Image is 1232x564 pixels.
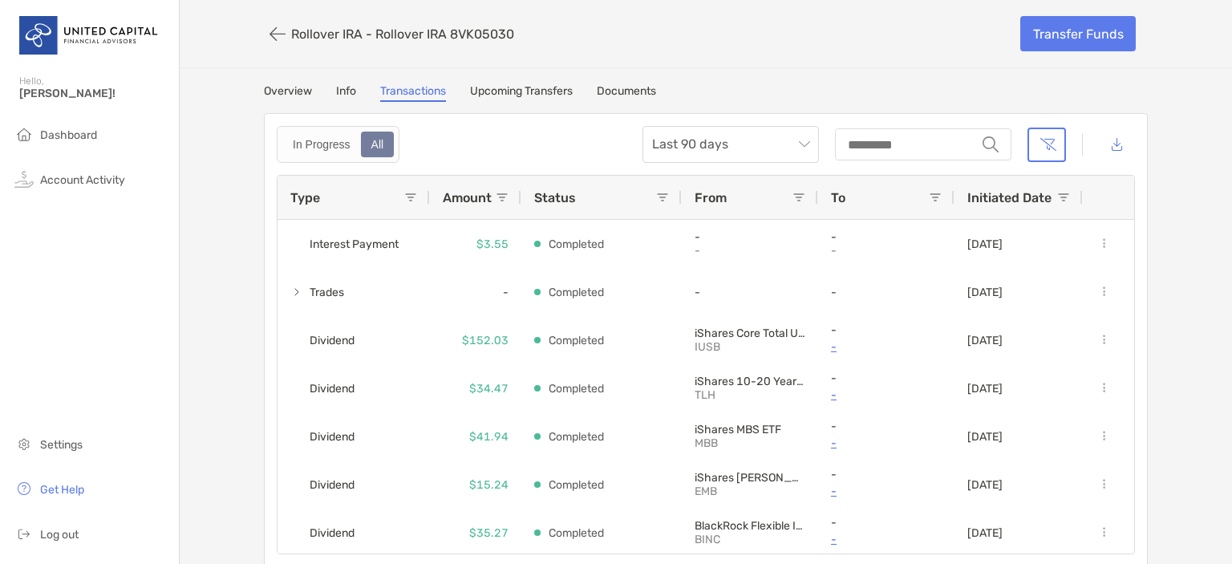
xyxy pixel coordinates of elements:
p: iShares Core Total USD Bond Market ETF [695,327,805,340]
p: MBB [695,436,805,450]
p: - [831,286,942,299]
span: Log out [40,528,79,542]
p: Completed [549,523,604,543]
span: Dividend [310,375,355,402]
p: Rollover IRA - Rollover IRA 8VK05030 [291,26,514,42]
span: Type [290,190,320,205]
p: $152.03 [462,331,509,351]
span: From [695,190,727,205]
p: Completed [549,234,604,254]
p: - [831,516,942,530]
p: Completed [549,379,604,399]
p: Completed [549,475,604,495]
img: United Capital Logo [19,6,160,64]
p: - [831,420,942,433]
p: $15.24 [469,475,509,495]
p: BINC [695,533,805,546]
p: [DATE] [967,478,1003,492]
div: segmented control [277,126,399,163]
img: activity icon [14,169,34,189]
p: EMB [695,485,805,498]
p: [DATE] [967,237,1003,251]
span: Dividend [310,520,355,546]
span: Settings [40,438,83,452]
span: Initiated Date [967,190,1052,205]
p: IUSB [695,340,805,354]
span: Dashboard [40,128,97,142]
img: settings icon [14,434,34,453]
span: Account Activity [40,173,125,187]
p: - [695,286,805,299]
p: [DATE] [967,286,1003,299]
p: [DATE] [967,526,1003,540]
p: iShares MBS ETF [695,423,805,436]
span: Status [534,190,576,205]
span: [PERSON_NAME]! [19,87,169,100]
p: TLH [695,388,805,402]
p: Completed [549,427,604,447]
a: Transfer Funds [1020,16,1136,51]
a: Transactions [380,84,446,102]
img: logout icon [14,524,34,543]
p: - [695,244,805,258]
p: - [831,468,942,481]
span: Dividend [310,472,355,498]
div: In Progress [284,133,359,156]
p: - [831,244,942,258]
span: To [831,190,845,205]
a: - [831,481,942,501]
p: $35.27 [469,523,509,543]
button: Clear filters [1027,128,1066,162]
span: Get Help [40,483,84,497]
a: Documents [597,84,656,102]
p: [DATE] [967,430,1003,444]
a: - [831,337,942,357]
span: Last 90 days [652,127,809,162]
a: Upcoming Transfers [470,84,573,102]
span: Dividend [310,424,355,450]
p: $34.47 [469,379,509,399]
p: iShares J.P. Morgan USD Emerging Markets Bond ETF [695,471,805,485]
p: $3.55 [476,234,509,254]
span: Dividend [310,327,355,354]
p: - [831,323,942,337]
div: All [363,133,393,156]
a: - [831,385,942,405]
img: household icon [14,124,34,144]
span: Amount [443,190,492,205]
a: - [831,433,942,453]
p: $41.94 [469,427,509,447]
p: - [695,230,805,244]
img: input icon [983,136,999,152]
img: get-help icon [14,479,34,498]
p: [DATE] [967,382,1003,396]
a: Info [336,84,356,102]
a: - [831,530,942,550]
p: Completed [549,331,604,351]
p: - [831,371,942,385]
p: - [831,230,942,244]
p: BlackRock Flexible Income ETF [695,519,805,533]
span: Trades [310,279,344,306]
div: - [430,268,521,316]
p: [DATE] [967,334,1003,347]
p: Completed [549,282,604,302]
a: Overview [264,84,312,102]
p: iShares 10-20 Year Treasury Bond ETF [695,375,805,388]
span: Interest Payment [310,231,399,258]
